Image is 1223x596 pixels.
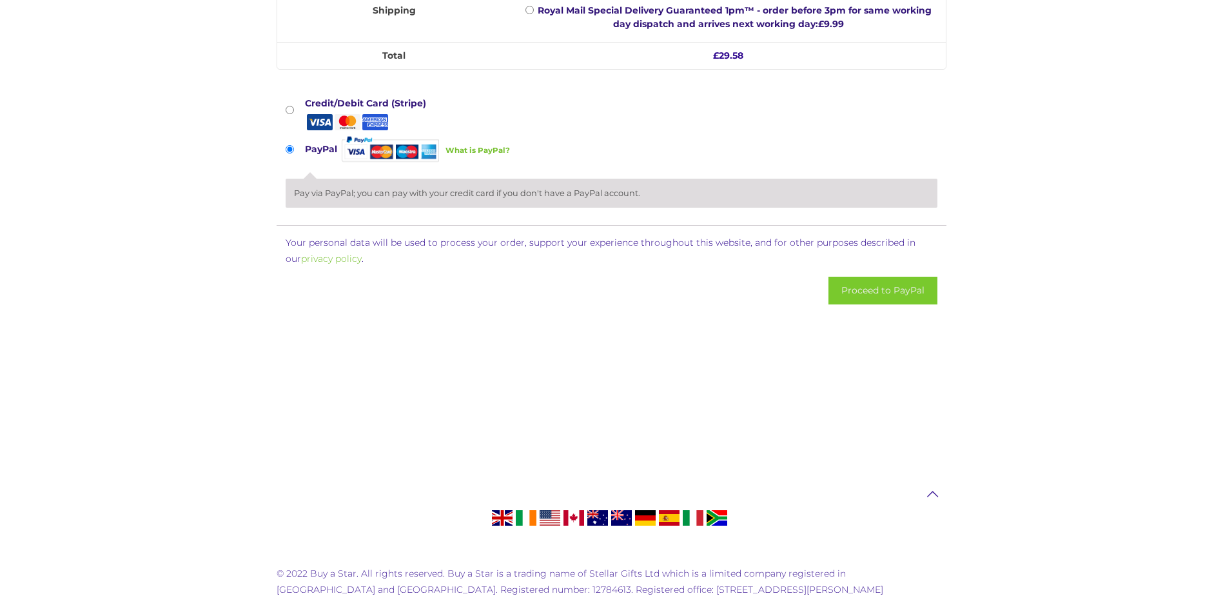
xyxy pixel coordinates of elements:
a: Buy a Star USA [540,519,560,531]
a: Star Registry Australia [587,519,608,531]
a: Buy a Star NZ [611,519,632,531]
span: £ [818,18,824,30]
img: Mastercard [333,114,360,130]
p: Pay via PayPal; you can pay with your credit card if you don't have a PayPal account. [294,187,929,199]
img: germany-64x64-32989.png [635,508,656,528]
button: Proceed to PayPal [828,277,937,304]
a: Sternkaufen Deutschland [635,519,656,531]
img: PayPal acceptance mark [342,132,439,166]
a: Star Registry Ireland [516,519,536,531]
img: spain-64x64-33105.png [659,508,680,528]
label: Royal Mail Special Delivery Guaranteed 1pm™ - order before 3pm for same working day dispatch and ... [538,5,932,30]
img: italy-64x64-32999.png [683,508,703,528]
bdi: 9.99 [818,18,844,30]
img: united-64x64-33137.png [540,508,560,528]
a: Buy a Star UK [492,519,513,531]
img: austallia-64x64-32912.png [587,508,608,528]
img: united-64x64-33115.png [492,508,513,528]
img: canada-64x64-32938.png [563,508,584,528]
img: Visa [305,114,333,130]
a: Star Registry Canada [563,519,584,531]
th: Total [277,42,511,69]
a: Star Registry South Africa [707,519,727,531]
a: privacy policy [301,253,362,264]
img: south-64x64-33130.png [707,508,727,528]
img: new-64x64-33036.png [611,508,632,528]
img: ireland-64x64-32996.png [516,508,536,528]
p: Your personal data will be used to process your order, support your experience throughout this we... [286,235,937,267]
span: £ [713,50,719,61]
a: What is PayPal? [445,134,510,167]
bdi: 29.58 [713,50,743,61]
a: Regalare una Stella [683,519,703,531]
label: Credit/Debit Card (Stripe) [305,94,432,130]
img: American Express [360,114,388,130]
a: Comprar una Estrella [659,519,680,531]
label: PayPal [305,134,510,167]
